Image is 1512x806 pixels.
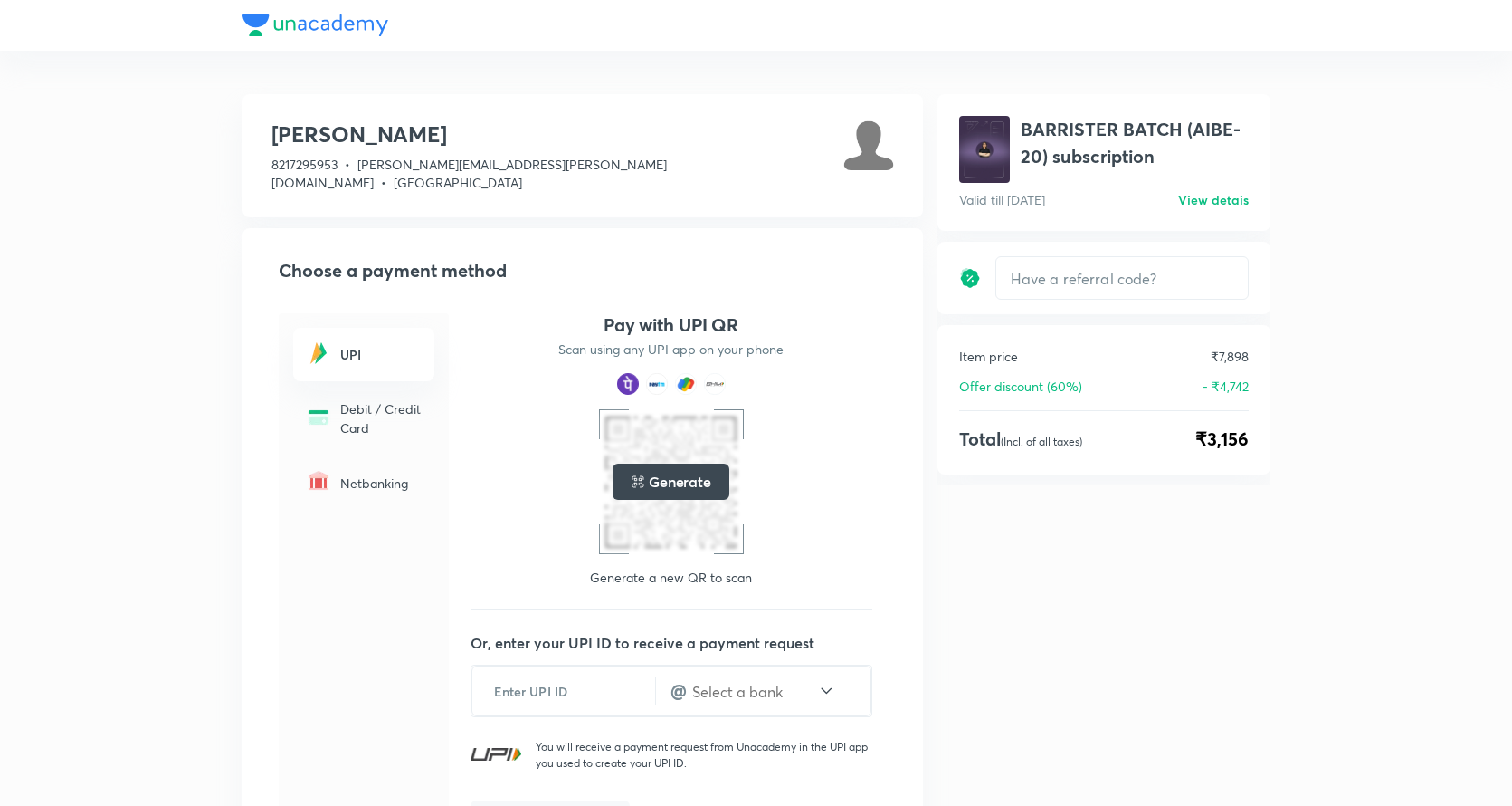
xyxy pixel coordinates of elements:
[471,632,894,654] p: Or, enter your UPI ID to receive a payment request
[471,748,521,761] img: UPI
[670,677,687,705] h4: @
[394,174,522,191] span: [GEOGRAPHIC_DATA]
[1021,116,1249,170] h1: BARRISTER BATCH (AIBE-20) subscription
[704,373,726,395] img: payment method
[304,466,333,495] img: -
[1195,426,1249,453] span: ₹3,156
[959,377,1082,396] p: Offer discount (60%)
[646,373,668,395] img: payment method
[590,569,752,587] p: Generate a new QR to scan
[279,257,894,284] h2: Choose a payment method
[690,681,817,702] input: Select a bank
[959,190,1045,209] p: Valid till [DATE]
[271,156,338,173] span: 8217295953
[381,174,386,191] span: •
[1001,435,1082,448] p: (Incl. of all taxes)
[536,739,872,772] p: You will receive a payment request from Unacademy in the UPI app you used to create your UPI ID.
[558,341,784,359] p: Scan using any UPI app on your phone
[345,156,350,173] span: •
[1211,347,1249,366] p: ₹7,898
[996,257,1248,300] input: Have a referral code?
[604,313,739,337] h4: Pay with UPI QR
[472,669,655,714] input: Enter UPI ID
[340,399,423,437] p: Debit / Credit Card
[340,474,423,493] p: Netbanking
[959,426,1082,453] h4: Total
[304,403,333,432] img: -
[959,267,981,289] img: discount
[1178,190,1249,209] h6: View detais
[649,471,711,493] h5: Generate
[959,116,1010,183] img: avatar
[631,475,645,489] img: loading..
[675,373,697,395] img: payment method
[843,120,894,170] img: Avatar
[959,347,1018,366] p: Item price
[304,339,333,368] img: -
[617,373,639,395] img: payment method
[271,156,667,191] span: [PERSON_NAME][EMAIL_ADDRESS][PERSON_NAME][DOMAIN_NAME]
[1203,377,1249,396] p: - ₹4,742
[271,120,843,149] h3: [PERSON_NAME]
[340,345,423,364] h6: UPI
